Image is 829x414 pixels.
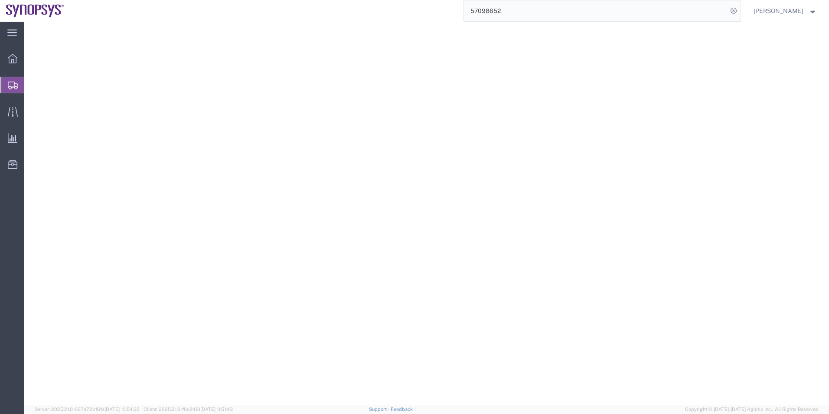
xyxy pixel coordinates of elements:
[685,406,819,413] span: Copyright © [DATE]-[DATE] Agistix Inc., All Rights Reserved
[6,4,64,17] img: logo
[464,0,728,21] input: Search for shipment number, reference number
[104,407,140,412] span: [DATE] 10:54:32
[200,407,233,412] span: [DATE] 11:51:43
[144,407,233,412] span: Client: 2025.21.0-f0c8481
[24,22,829,405] iframe: FS Legacy Container
[753,6,817,16] button: [PERSON_NAME]
[369,407,391,412] a: Support
[391,407,413,412] a: Feedback
[754,6,803,16] span: Kaelen O'Connor
[35,407,140,412] span: Server: 2025.21.0-667a72bf6fa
